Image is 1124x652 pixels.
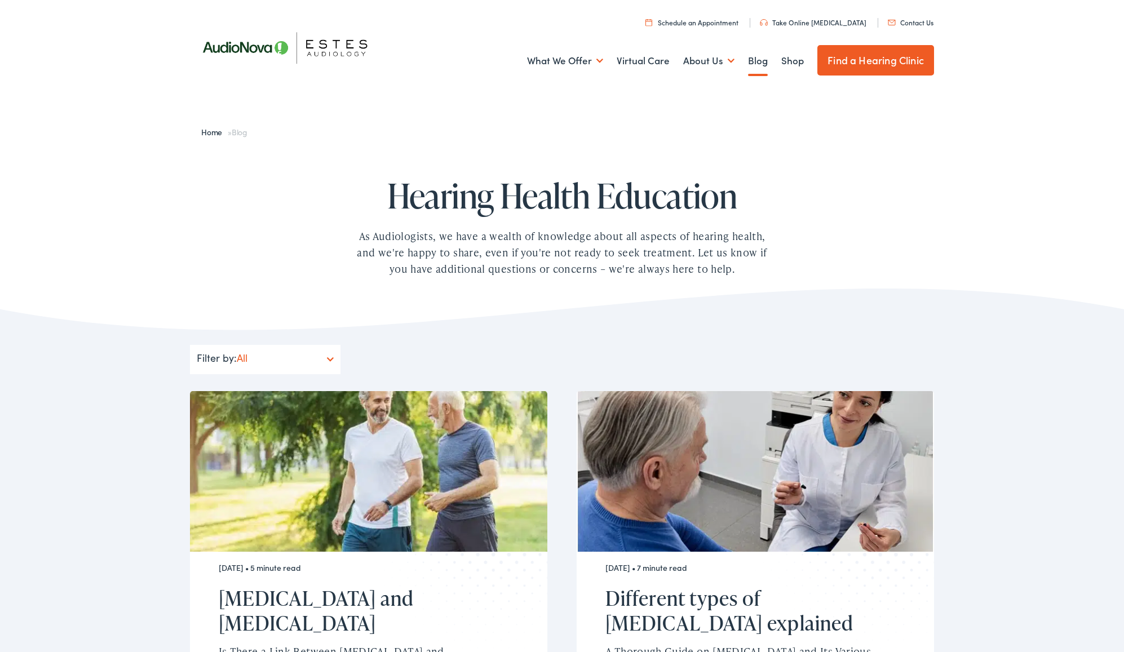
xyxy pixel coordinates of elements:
a: About Us [683,40,734,82]
a: Blog [748,40,768,82]
div: [DATE] • 7 minute read [605,563,891,573]
img: audiologist at Estes Ausiology explains the different types of hearing loss to a patient. [577,391,934,552]
img: utility icon [888,20,896,25]
a: Find a Hearing Clinic [817,45,934,76]
img: utility icon [645,19,652,26]
a: What We Offer [527,40,603,82]
span: Blog [232,126,247,138]
div: Filter by: [190,345,340,374]
h2: Different types of [MEDICAL_DATA] explained [605,586,891,635]
h1: Hearing Health Education [320,177,804,214]
span: » [201,126,247,138]
a: Shop [781,40,804,82]
a: Contact Us [888,17,933,27]
h2: [MEDICAL_DATA] and [MEDICAL_DATA] [219,586,505,635]
a: Schedule an Appointment [645,17,738,27]
img: utility icon [760,19,768,26]
div: As Audiologists, we have a wealth of knowledge about all aspects of hearing health, and we're hap... [353,228,771,277]
a: Home [201,126,228,138]
img: Two older men working out discussing their hearing health journey. [190,391,547,552]
a: Take Online [MEDICAL_DATA] [760,17,866,27]
a: Virtual Care [617,40,670,82]
div: [DATE] • 5 minute read [219,563,505,573]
